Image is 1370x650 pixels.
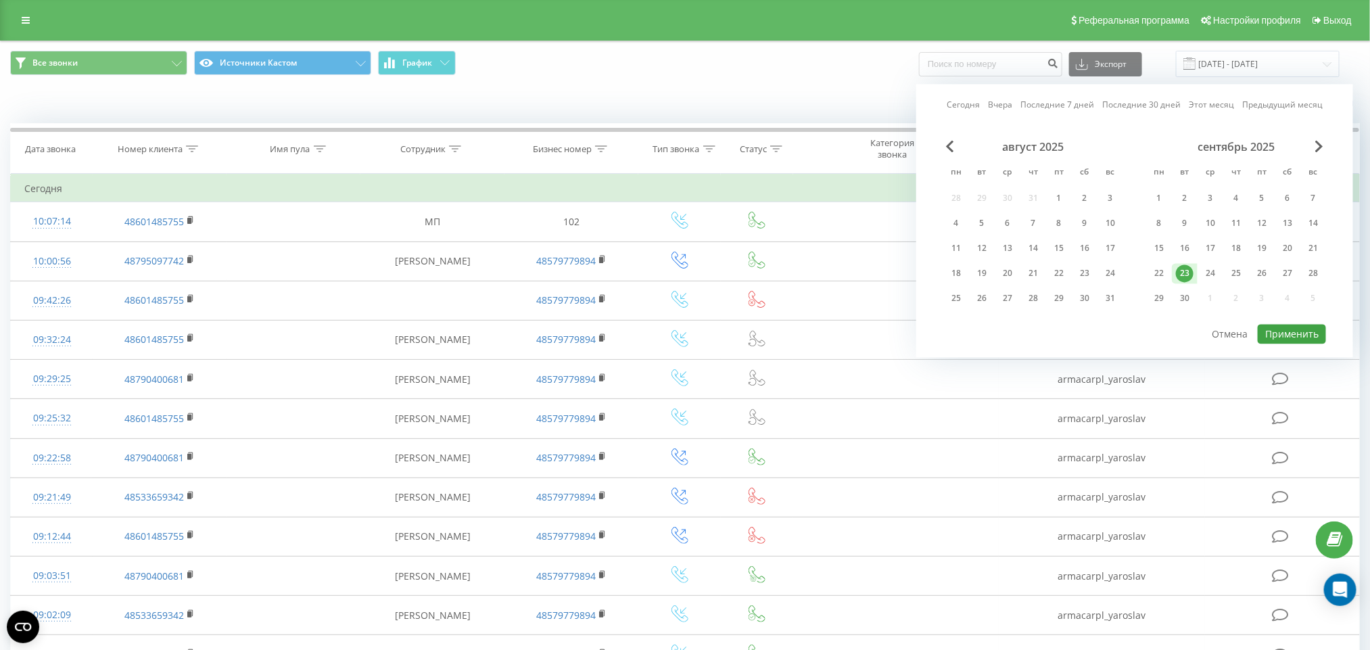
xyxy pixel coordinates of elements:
[270,143,310,155] div: Имя пула
[360,557,504,596] td: [PERSON_NAME]
[536,333,596,346] a: 48579779894
[124,333,184,346] a: 48601485755
[1275,214,1300,234] div: сб 13 сент. 2025 г.
[1198,189,1223,209] div: ср 3 сент. 2025 г.
[124,490,184,503] a: 48533659342
[1072,189,1097,209] div: сб 2 авг. 2025 г.
[360,438,504,478] td: [PERSON_NAME]
[124,570,184,582] a: 48790400681
[1097,189,1123,209] div: вс 3 авг. 2025 г.
[1102,215,1119,233] div: 10
[1175,164,1195,184] abbr: вторник
[999,215,1016,233] div: 6
[973,290,991,308] div: 26
[1323,15,1352,26] span: Выход
[972,164,992,184] abbr: вторник
[947,240,965,258] div: 11
[1102,265,1119,283] div: 24
[1253,215,1271,233] div: 12
[1046,264,1072,284] div: пт 22 авг. 2025 г.
[360,360,504,399] td: [PERSON_NAME]
[1076,215,1093,233] div: 9
[1146,239,1172,259] div: пн 15 сент. 2025 г.
[1076,240,1093,258] div: 16
[973,265,991,283] div: 19
[1176,190,1194,208] div: 2
[1020,289,1046,309] div: чт 28 авг. 2025 г.
[1300,264,1326,284] div: вс 28 сент. 2025 г.
[1079,15,1189,26] span: Реферальная программа
[536,609,596,622] a: 48579779894
[856,137,928,160] div: Категория звонка
[988,99,1012,112] a: Вчера
[973,240,991,258] div: 12
[360,517,504,556] td: [PERSON_NAME]
[1149,164,1169,184] abbr: понедельник
[533,143,592,155] div: Бизнес номер
[378,51,456,75] button: График
[1202,190,1219,208] div: 3
[1072,264,1097,284] div: сб 23 авг. 2025 г.
[360,241,504,281] td: [PERSON_NAME]
[995,214,1020,234] div: ср 6 авг. 2025 г.
[1102,290,1119,308] div: 31
[1300,214,1326,234] div: вс 14 сент. 2025 г.
[943,239,969,259] div: пн 11 авг. 2025 г.
[1074,164,1095,184] abbr: суббота
[1046,289,1072,309] div: пт 29 авг. 2025 г.
[118,143,183,155] div: Номер клиента
[1172,189,1198,209] div: вт 2 сент. 2025 г.
[1279,215,1296,233] div: 13
[1097,239,1123,259] div: вс 17 авг. 2025 г.
[1146,214,1172,234] div: пн 8 сент. 2025 г.
[653,143,700,155] div: Тип звонка
[1102,99,1181,112] a: Последние 30 дней
[1223,264,1249,284] div: чт 25 сент. 2025 г.
[1100,164,1120,184] abbr: воскресенье
[1172,289,1198,309] div: вт 30 сент. 2025 г.
[10,51,187,75] button: Все звонки
[1176,290,1194,308] div: 30
[1202,240,1219,258] div: 17
[969,289,995,309] div: вт 26 авг. 2025 г.
[1324,574,1356,606] div: Open Intercom Messenger
[943,289,969,309] div: пн 25 авг. 2025 г.
[1304,190,1322,208] div: 7
[1198,264,1223,284] div: ср 24 сент. 2025 г.
[24,524,79,550] div: 09:12:44
[1023,164,1043,184] abbr: четверг
[32,57,78,68] span: Все звонки
[1020,264,1046,284] div: чт 21 авг. 2025 г.
[124,294,184,306] a: 48601485755
[24,366,79,392] div: 09:29:25
[1172,214,1198,234] div: вт 9 сент. 2025 г.
[124,215,184,228] a: 48601485755
[999,290,1016,308] div: 27
[999,517,1205,556] td: armacarpl_yaroslav
[7,611,39,643] button: Open CMP widget
[1304,265,1322,283] div: 28
[1146,189,1172,209] div: пн 1 сент. 2025 г.
[504,202,638,241] td: 102
[947,99,980,112] a: Сегодня
[1024,215,1042,233] div: 7
[1076,190,1093,208] div: 2
[995,289,1020,309] div: ср 27 авг. 2025 г.
[1146,264,1172,284] div: пн 22 сент. 2025 г.
[360,478,504,517] td: [PERSON_NAME]
[999,240,1016,258] div: 13
[1227,190,1245,208] div: 4
[11,175,1360,202] td: Сегодня
[1198,214,1223,234] div: ср 10 сент. 2025 г.
[1275,239,1300,259] div: сб 20 сент. 2025 г.
[1020,239,1046,259] div: чт 14 авг. 2025 г.
[1046,239,1072,259] div: пт 15 авг. 2025 г.
[1050,265,1068,283] div: 22
[1275,264,1300,284] div: сб 27 сент. 2025 г.
[24,563,79,589] div: 09:03:51
[1279,265,1296,283] div: 27
[1202,265,1219,283] div: 24
[403,58,433,68] span: График
[1150,190,1168,208] div: 1
[24,248,79,275] div: 10:00:56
